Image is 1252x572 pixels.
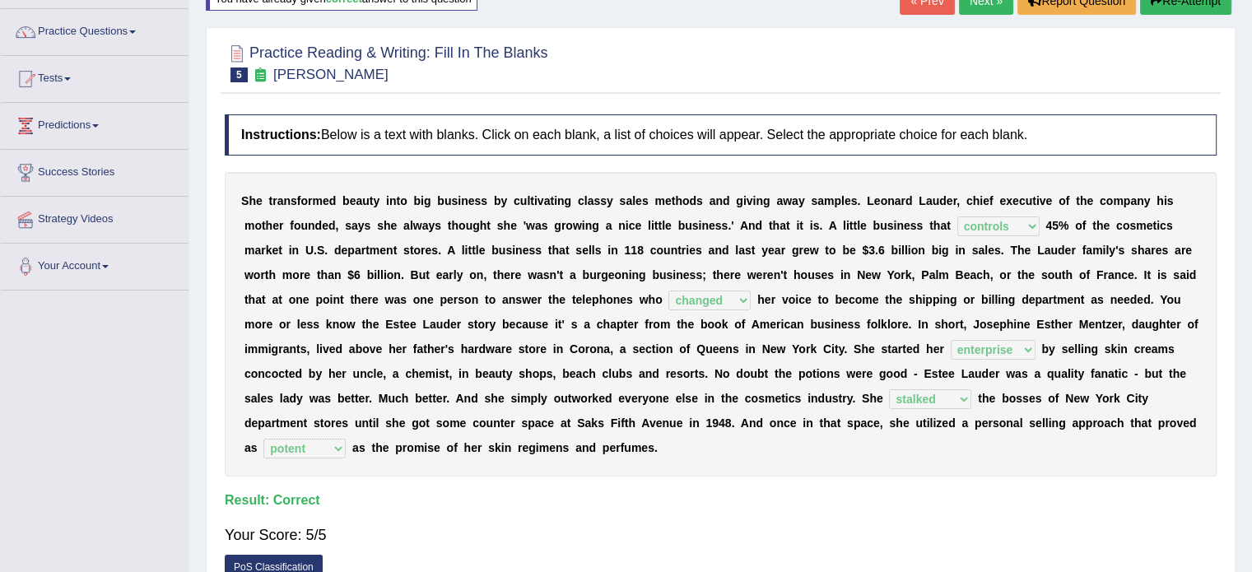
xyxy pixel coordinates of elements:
b: d [689,194,696,207]
b: S [317,244,324,257]
b: a [277,194,284,207]
b: a [1130,194,1137,207]
b: S [241,194,249,207]
b: o [1059,194,1066,207]
b: t [672,194,676,207]
b: a [710,194,716,207]
b: . [314,244,317,257]
b: u [685,219,692,232]
b: r [261,244,265,257]
b: a [422,219,429,232]
b: u [362,194,370,207]
b: e [322,219,328,232]
b: v [1040,194,1046,207]
b: i [796,219,799,232]
b: e [860,219,867,232]
b: w [413,219,422,232]
b: e [379,244,386,257]
b: a [351,219,358,232]
b: t [262,219,266,232]
b: s [481,194,487,207]
b: c [966,194,973,207]
b: e [323,194,329,207]
b: s [722,219,728,232]
b: u [1026,194,1033,207]
b: g [565,194,572,207]
b: t [396,194,400,207]
b: . [438,244,441,257]
b: a [817,194,824,207]
b: s [1166,219,1173,232]
b: a [588,194,594,207]
b: i [893,219,896,232]
b: u [466,219,473,232]
b: m [824,194,834,207]
b: h [1080,194,1087,207]
b: t [486,219,491,232]
b: s [593,194,600,207]
b: t [947,219,951,232]
b: s [345,219,351,232]
b: d [905,194,913,207]
b: m [244,219,254,232]
b: e [272,244,278,257]
b: m [312,194,322,207]
b: a [780,219,786,232]
b: a [895,194,901,207]
b: v [747,194,753,207]
b: t [1092,219,1096,232]
b: g [763,194,770,207]
b: v [538,194,544,207]
b: x [1006,194,1012,207]
b: t [448,219,452,232]
b: a [792,194,798,207]
b: e [426,244,432,257]
b: a [403,219,410,232]
b: t [658,219,662,232]
b: h [480,219,487,232]
b: c [629,219,635,232]
b: y [607,194,613,207]
b: o [400,194,407,207]
b: r [421,244,425,257]
b: y [500,194,507,207]
b: e [635,219,641,232]
b: h [1096,219,1104,232]
b: r [361,244,365,257]
b: e [1087,194,1093,207]
b: s [474,194,481,207]
b: h [973,194,980,207]
b: m [1113,194,1123,207]
b: y [428,219,435,232]
b: s [696,194,703,207]
b: l [843,219,846,232]
b: e [341,244,347,257]
b: i [289,244,292,257]
b: s [916,219,923,232]
b: h [675,194,682,207]
b: e [665,194,672,207]
b: e [874,194,881,207]
b: m [370,244,379,257]
b: i [421,194,424,207]
b: e [1012,194,1019,207]
b: t [410,244,414,257]
b: e [947,194,953,207]
b: m [244,244,254,257]
b: i [1036,194,1040,207]
b: s [451,194,458,207]
b: e [510,219,517,232]
b: A [829,219,837,232]
b: n [618,219,626,232]
b: u [880,219,887,232]
b: f [989,194,994,207]
b: l [857,219,860,232]
b: s [811,194,817,207]
b: l [584,194,588,207]
b: i [554,194,557,207]
b: d [315,219,323,232]
b: d [329,194,337,207]
b: c [514,194,520,207]
b: a [535,219,542,232]
b: t [472,244,476,257]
